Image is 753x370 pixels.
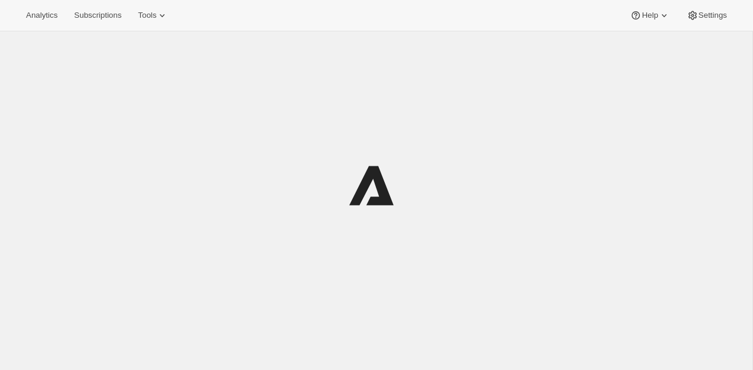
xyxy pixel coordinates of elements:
button: Tools [131,7,175,24]
button: Subscriptions [67,7,128,24]
span: Tools [138,11,156,20]
button: Help [623,7,677,24]
button: Analytics [19,7,65,24]
span: Subscriptions [74,11,121,20]
span: Analytics [26,11,57,20]
span: Help [642,11,658,20]
span: Settings [699,11,727,20]
button: Settings [680,7,734,24]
